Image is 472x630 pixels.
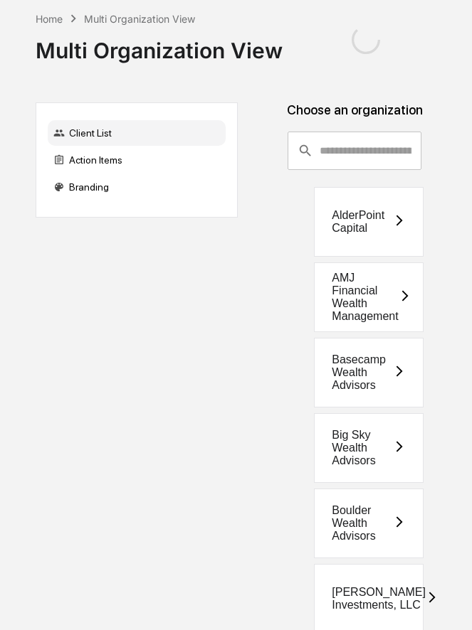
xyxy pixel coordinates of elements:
[332,429,393,467] div: Big Sky Wealth Advisors
[332,504,393,543] div: Boulder Wealth Advisors
[249,102,461,132] div: Choose an organization
[332,272,398,323] div: AMJ Financial Wealth Management
[332,353,393,392] div: Basecamp Wealth Advisors
[84,13,195,25] div: Multi Organization View
[48,147,226,173] div: Action Items
[36,13,63,25] div: Home
[48,174,226,200] div: Branding
[332,586,426,612] div: [PERSON_NAME] Investments, LLC
[36,26,283,63] div: Multi Organization View
[332,209,393,235] div: AlderPoint Capital
[48,120,226,146] div: Client List
[288,132,421,170] div: consultant-dashboard__filter-organizations-search-bar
